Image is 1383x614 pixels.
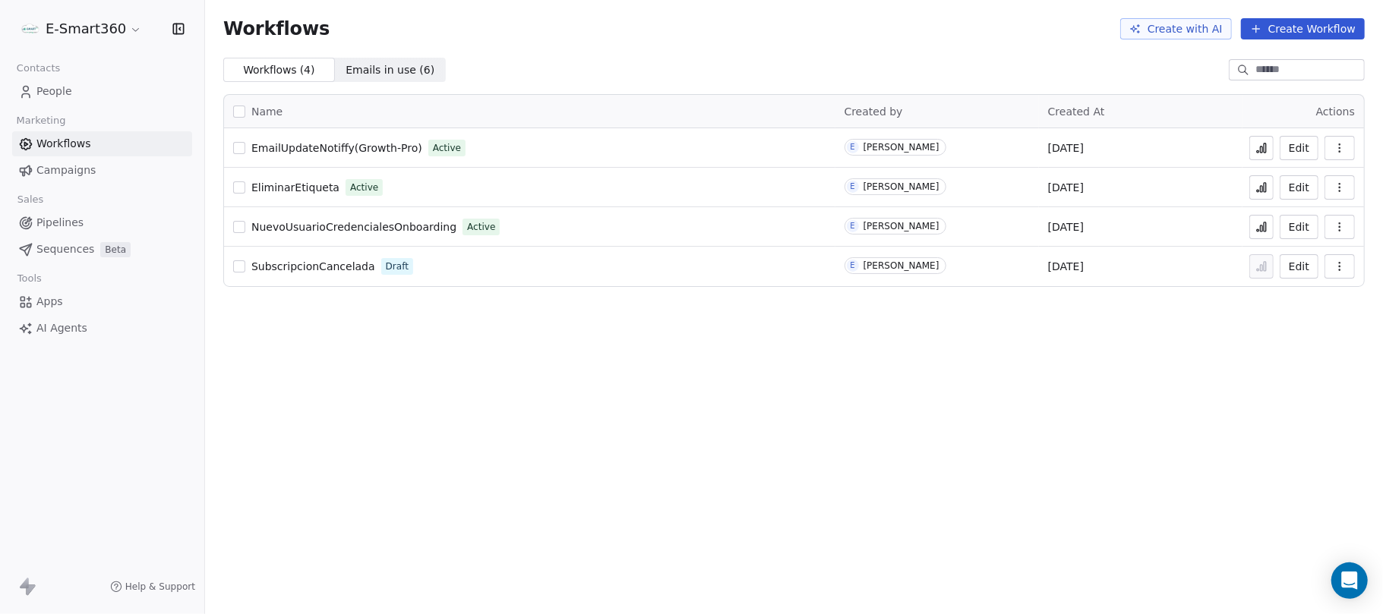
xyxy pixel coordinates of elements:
a: SequencesBeta [12,237,192,262]
span: E-Smart360 [46,19,126,39]
a: EmailUpdateNotiffy(Growth-Pro) [251,140,422,156]
span: EmailUpdateNotiffy(Growth-Pro) [251,142,422,154]
div: E [850,141,854,153]
div: E [850,260,854,272]
img: -.png [21,20,39,38]
span: Name [251,104,283,120]
button: Create with AI [1120,18,1232,39]
span: Pipelines [36,215,84,231]
span: Created At [1048,105,1105,118]
a: Help & Support [110,581,195,593]
a: AI Agents [12,316,192,341]
span: Campaigns [36,162,96,178]
div: Open Intercom Messenger [1331,562,1368,599]
div: E [850,220,854,232]
span: [DATE] [1048,180,1084,195]
a: People [12,79,192,104]
a: Apps [12,289,192,314]
div: [PERSON_NAME] [864,260,939,271]
a: SubscripcionCancelada [251,259,375,274]
span: Actions [1316,105,1355,118]
span: [DATE] [1048,140,1084,156]
a: EliminarEtiqueta [251,180,339,195]
button: Edit [1280,254,1318,279]
a: NuevoUsuarioCredencialesOnboarding [251,219,456,235]
span: Sequences [36,241,94,257]
span: Draft [386,260,409,273]
span: Created by [845,105,903,118]
span: [DATE] [1048,259,1084,274]
div: [PERSON_NAME] [864,181,939,192]
span: AI Agents [36,320,87,336]
button: Edit [1280,175,1318,200]
span: [DATE] [1048,219,1084,235]
button: E-Smart360 [18,16,145,42]
div: E [850,181,854,193]
span: Sales [11,188,50,211]
div: [PERSON_NAME] [864,221,939,231]
a: Campaigns [12,158,192,183]
span: Workflows [223,18,330,39]
span: Active [350,181,378,194]
span: NuevoUsuarioCredencialesOnboarding [251,221,456,233]
div: [PERSON_NAME] [864,142,939,153]
span: SubscripcionCancelada [251,260,375,272]
span: Emails in use ( 6 ) [346,62,434,78]
button: Edit [1280,215,1318,239]
span: Marketing [10,109,72,132]
span: Beta [100,242,131,257]
button: Edit [1280,136,1318,160]
span: Apps [36,294,63,310]
span: Contacts [10,57,67,80]
span: Workflows [36,136,91,152]
span: EliminarEtiqueta [251,181,339,194]
span: Active [467,220,495,234]
button: Create Workflow [1241,18,1365,39]
span: Active [433,141,461,155]
span: Tools [11,267,48,290]
span: Help & Support [125,581,195,593]
span: People [36,83,72,99]
a: Workflows [12,131,192,156]
a: Pipelines [12,210,192,235]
